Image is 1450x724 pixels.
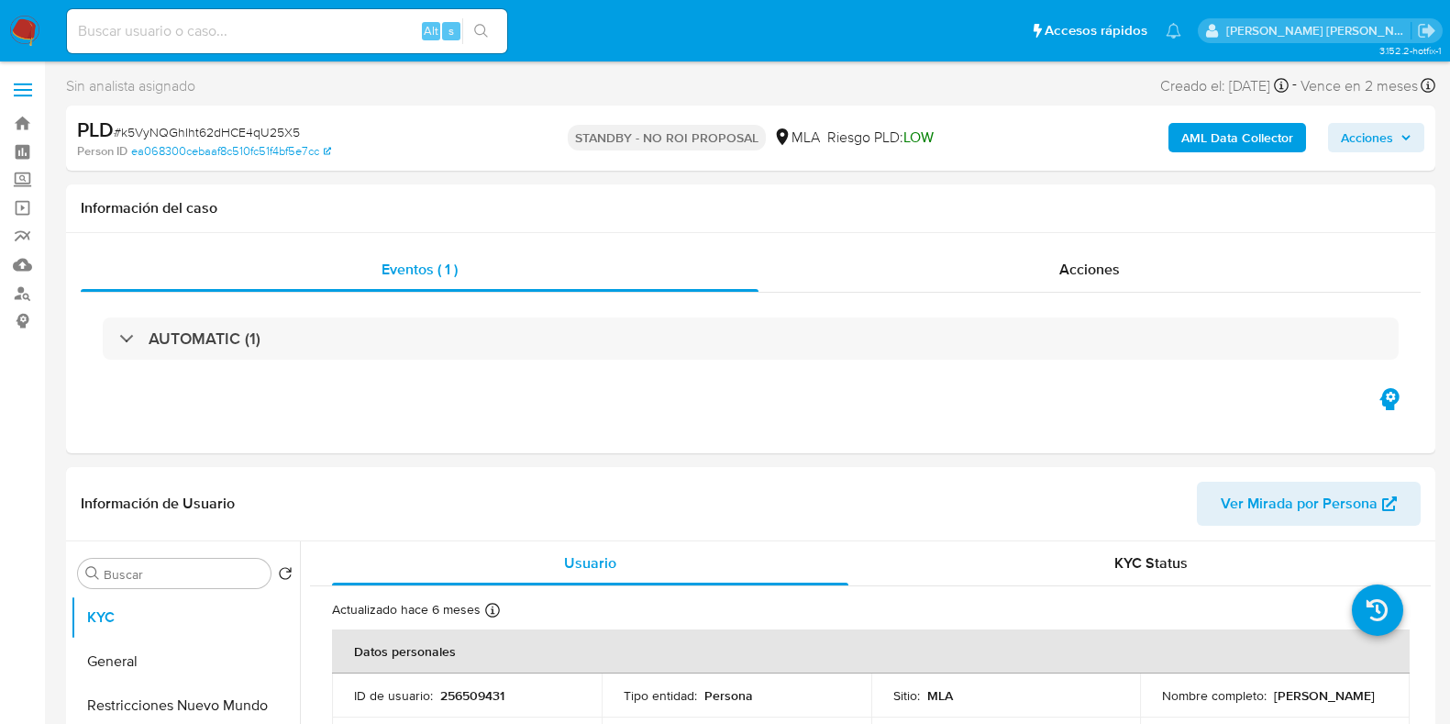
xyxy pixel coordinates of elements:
[66,76,195,96] span: Sin analista asignado
[81,495,235,513] h1: Información de Usuario
[104,566,263,583] input: Buscar
[77,115,114,144] b: PLD
[114,123,300,141] span: # k5VyNQGhIht62dHCE4qU25X5
[1341,123,1393,152] span: Acciones
[1417,21,1436,40] a: Salir
[1166,23,1181,39] a: Notificaciones
[332,629,1410,674] th: Datos personales
[1181,123,1293,152] b: AML Data Collector
[1197,482,1421,526] button: Ver Mirada por Persona
[773,128,820,148] div: MLA
[1226,22,1411,39] p: noelia.huarte@mercadolibre.com
[827,128,934,148] span: Riesgo PLD:
[1168,123,1306,152] button: AML Data Collector
[1059,259,1120,280] span: Acciones
[332,601,481,618] p: Actualizado hace 6 meses
[1221,482,1378,526] span: Ver Mirada por Persona
[71,640,300,684] button: General
[77,143,127,160] b: Person ID
[440,687,504,704] p: 256509431
[1274,687,1375,704] p: [PERSON_NAME]
[903,127,934,148] span: LOW
[1160,73,1289,98] div: Creado el: [DATE]
[564,552,616,574] span: Usuario
[71,596,300,640] button: KYC
[1045,21,1147,40] span: Accesos rápidos
[131,143,331,160] a: ea068300cebaaf8c510fc51f4bf5e7cc
[1292,73,1297,98] span: -
[1114,552,1188,574] span: KYC Status
[85,566,100,581] button: Buscar
[568,125,766,150] p: STANDBY - NO ROI PROPOSAL
[704,687,753,704] p: Persona
[67,19,507,43] input: Buscar usuario o caso...
[927,687,953,704] p: MLA
[103,317,1399,360] div: AUTOMATIC (1)
[893,687,920,704] p: Sitio :
[81,199,1421,217] h1: Información del caso
[278,566,293,586] button: Volver al orden por defecto
[354,687,433,704] p: ID de usuario :
[1328,123,1424,152] button: Acciones
[448,22,454,39] span: s
[624,687,697,704] p: Tipo entidad :
[149,329,260,349] h3: AUTOMATIC (1)
[424,22,438,39] span: Alt
[1162,687,1267,704] p: Nombre completo :
[1301,76,1418,96] span: Vence en 2 meses
[462,18,500,44] button: search-icon
[382,259,458,280] span: Eventos ( 1 )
